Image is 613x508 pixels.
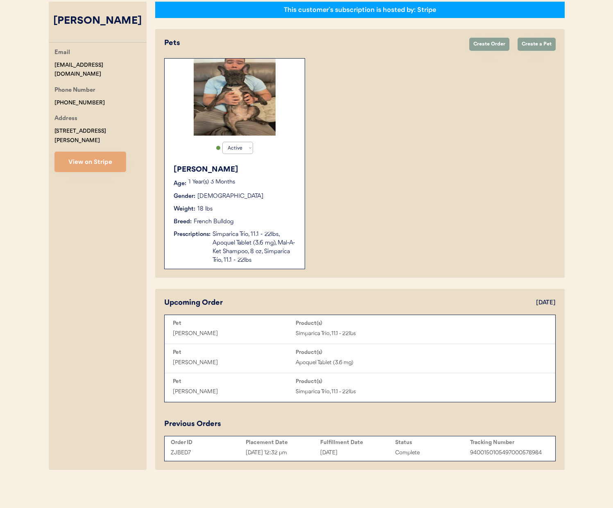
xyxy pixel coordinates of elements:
[296,358,418,367] div: Apoquel Tablet (3.6 mg)
[536,299,556,307] div: [DATE]
[296,349,418,356] div: Product(s)
[54,114,77,124] div: Address
[54,98,105,108] div: [PHONE_NUMBER]
[197,192,263,201] div: [DEMOGRAPHIC_DATA]
[164,297,223,308] div: Upcoming Order
[296,387,418,397] div: Simparica Trio, 11.1 - 22lbs
[49,14,147,29] div: [PERSON_NAME]
[320,439,395,446] div: Fulfillment Date
[246,439,321,446] div: Placement Date
[54,152,126,172] button: View on Stripe
[470,439,545,446] div: Tracking Number
[197,205,213,213] div: 18 lbs
[246,448,321,458] div: [DATE] 12:32 pm
[54,48,70,58] div: Email
[395,439,470,446] div: Status
[173,349,296,356] div: Pet
[296,320,418,327] div: Product(s)
[174,230,210,239] div: Prescriptions:
[173,320,296,327] div: Pet
[54,86,95,96] div: Phone Number
[173,378,296,385] div: Pet
[284,5,436,14] div: This customer's subscription is hosted by: Stripe
[164,419,221,430] div: Previous Orders
[174,192,195,201] div: Gender:
[174,164,296,175] div: [PERSON_NAME]
[194,59,276,136] img: 1000006098.jpg
[164,38,461,49] div: Pets
[470,448,545,458] div: 9400150105497000578984
[213,230,296,265] div: Simparica Trio, 11.1 - 22lbs, Apoquel Tablet (3.6 mg), Mal-A-Ket Shampoo, 8 oz, Simparica Trio, 1...
[54,61,147,79] div: [EMAIL_ADDRESS][DOMAIN_NAME]
[296,378,418,385] div: Product(s)
[174,218,192,226] div: Breed:
[171,439,246,446] div: Order ID
[171,448,246,458] div: ZJBED7
[174,205,195,213] div: Weight:
[188,179,296,185] p: 1 Year(s) 3 Months
[174,179,186,188] div: Age:
[173,358,296,367] div: [PERSON_NAME]
[518,38,556,51] button: Create a Pet
[173,387,296,397] div: [PERSON_NAME]
[173,329,296,338] div: [PERSON_NAME]
[395,448,470,458] div: Complete
[54,127,147,145] div: [STREET_ADDRESS][PERSON_NAME]
[194,218,234,226] div: French Bulldog
[296,329,418,338] div: Simparica Trio, 11.1 - 22lbs
[469,38,509,51] button: Create Order
[320,448,395,458] div: [DATE]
